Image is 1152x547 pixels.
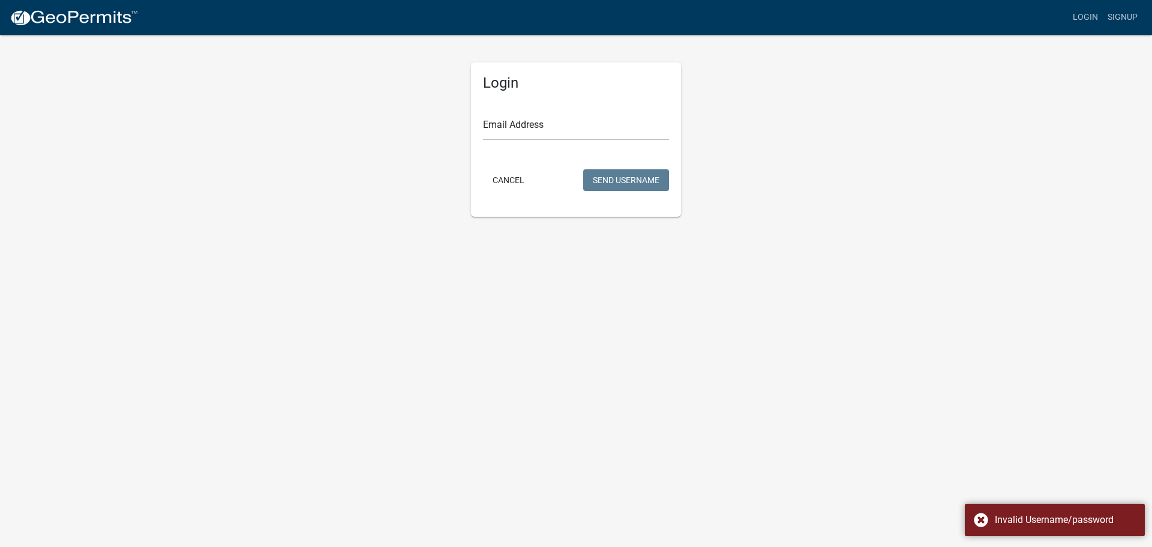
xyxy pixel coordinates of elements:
a: Login [1068,6,1103,29]
h5: Login [483,74,669,92]
button: Send Username [583,169,669,191]
button: Cancel [483,169,534,191]
a: Signup [1103,6,1142,29]
div: Invalid Username/password [995,513,1136,527]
